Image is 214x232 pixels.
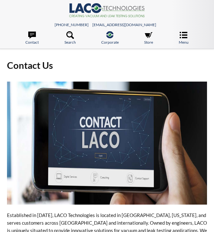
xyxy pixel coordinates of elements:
a: [PHONE_NUMBER] [55,22,89,27]
span: Corporate [101,39,119,45]
a: Store [144,31,153,45]
a: Search [64,31,76,45]
h1: Contact Us [7,59,207,71]
img: ContactUs.jpg [7,82,207,205]
a: Menu [179,31,189,45]
a: [EMAIL_ADDRESS][DOMAIN_NAME] [92,22,156,27]
a: Contact [25,31,39,45]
